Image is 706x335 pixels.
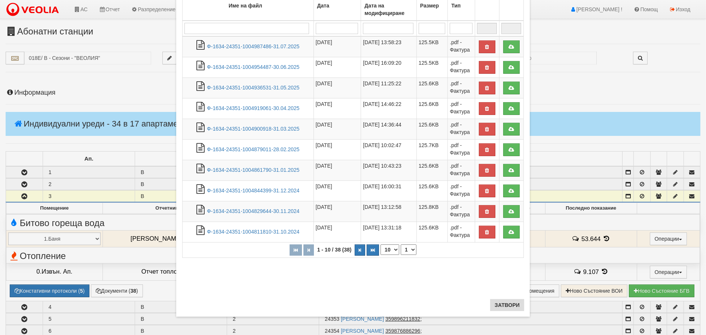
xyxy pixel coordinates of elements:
tr: Ф-1634-24351-1004954487-30.06.2025.pdf - Фактура [183,57,524,77]
span: 1 - 10 / 38 (38) [315,247,354,253]
a: Ф-1634-24351-1004879011-28.02.2025 [207,146,299,152]
td: .pdf - Фактура [448,77,475,98]
td: 125.6KB [416,98,447,119]
select: Брой редове на страница [380,244,399,255]
b: Име на файл [229,3,262,9]
tr: Ф-1634-24351-1004879011-28.02.2025.pdf - Фактура [183,139,524,160]
td: 125.5KB [416,36,447,57]
button: Следваща страница [355,244,365,256]
td: .pdf - Фактура [448,222,475,242]
td: [DATE] 13:31:18 [361,222,416,242]
td: .pdf - Фактура [448,57,475,77]
td: 125.6KB [416,119,447,139]
td: [DATE] [314,180,361,201]
td: [DATE] [314,119,361,139]
b: Размер [420,3,439,9]
td: .pdf - Фактура [448,36,475,57]
td: [DATE] 10:43:23 [361,160,416,180]
td: [DATE] 14:36:44 [361,119,416,139]
td: [DATE] 13:58:23 [361,36,416,57]
td: [DATE] 11:25:22 [361,77,416,98]
td: 125.6KB [416,160,447,180]
tr: Ф-1634-24351-1004987486-31.07.2025.pdf - Фактура [183,36,524,57]
td: 125.6KB [416,77,447,98]
td: 125.6KB [416,180,447,201]
td: [DATE] [314,201,361,222]
a: Ф-1634-24351-1004900918-31.03.2025 [207,126,299,132]
b: Дата [317,3,329,9]
td: [DATE] [314,77,361,98]
tr: Ф-1634-24351-1004936531-31.05.2025.pdf - Фактура [183,77,524,98]
td: [DATE] 10:02:47 [361,139,416,160]
td: 125.5KB [416,57,447,77]
a: Ф-1634-24351-1004811810-31.10.2024 [207,229,299,235]
td: [DATE] [314,139,361,160]
tr: Ф-1634-24351-1004861790-31.01.2025.pdf - Фактура [183,160,524,180]
td: [DATE] 16:00:31 [361,180,416,201]
td: [DATE] [314,57,361,77]
a: Ф-1634-24351-1004829644-30.11.2024 [207,208,299,214]
tr: Ф-1634-24351-1004919061-30.04.2025.pdf - Фактура [183,98,524,119]
td: .pdf - Фактура [448,139,475,160]
a: Ф-1634-24351-1004987486-31.07.2025 [207,43,299,49]
button: Предишна страница [303,244,314,256]
td: .pdf - Фактура [448,160,475,180]
td: .pdf - Фактура [448,98,475,119]
td: [DATE] [314,36,361,57]
td: [DATE] 13:12:58 [361,201,416,222]
a: Ф-1634-24351-1004936531-31.05.2025 [207,85,299,91]
tr: Ф-1634-24351-1004844399-31.12.2024.pdf - Фактура [183,180,524,201]
a: Ф-1634-24351-1004919061-30.04.2025 [207,105,299,111]
tr: Ф-1634-24351-1004811810-31.10.2024.pdf - Фактура [183,222,524,242]
td: .pdf - Фактура [448,180,475,201]
b: Дата на модифициране [364,3,404,16]
tr: Ф-1634-24351-1004900918-31.03.2025.pdf - Фактура [183,119,524,139]
tr: Ф-1634-24351-1004829644-30.11.2024.pdf - Фактура [183,201,524,222]
button: Първа страница [290,244,302,256]
button: Затвори [490,299,524,311]
td: .pdf - Фактура [448,119,475,139]
td: [DATE] 14:46:22 [361,98,416,119]
td: [DATE] [314,98,361,119]
td: .pdf - Фактура [448,201,475,222]
td: 125.6KB [416,222,447,242]
a: Ф-1634-24351-1004844399-31.12.2024 [207,188,299,194]
td: 125.8KB [416,201,447,222]
button: Последна страница [367,244,379,256]
td: [DATE] [314,222,361,242]
a: Ф-1634-24351-1004954487-30.06.2025 [207,64,299,70]
td: [DATE] [314,160,361,180]
b: Тип [451,3,461,9]
a: Ф-1634-24351-1004861790-31.01.2025 [207,167,299,173]
select: Страница номер [401,244,416,255]
td: [DATE] 16:09:20 [361,57,416,77]
td: 125.7KB [416,139,447,160]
